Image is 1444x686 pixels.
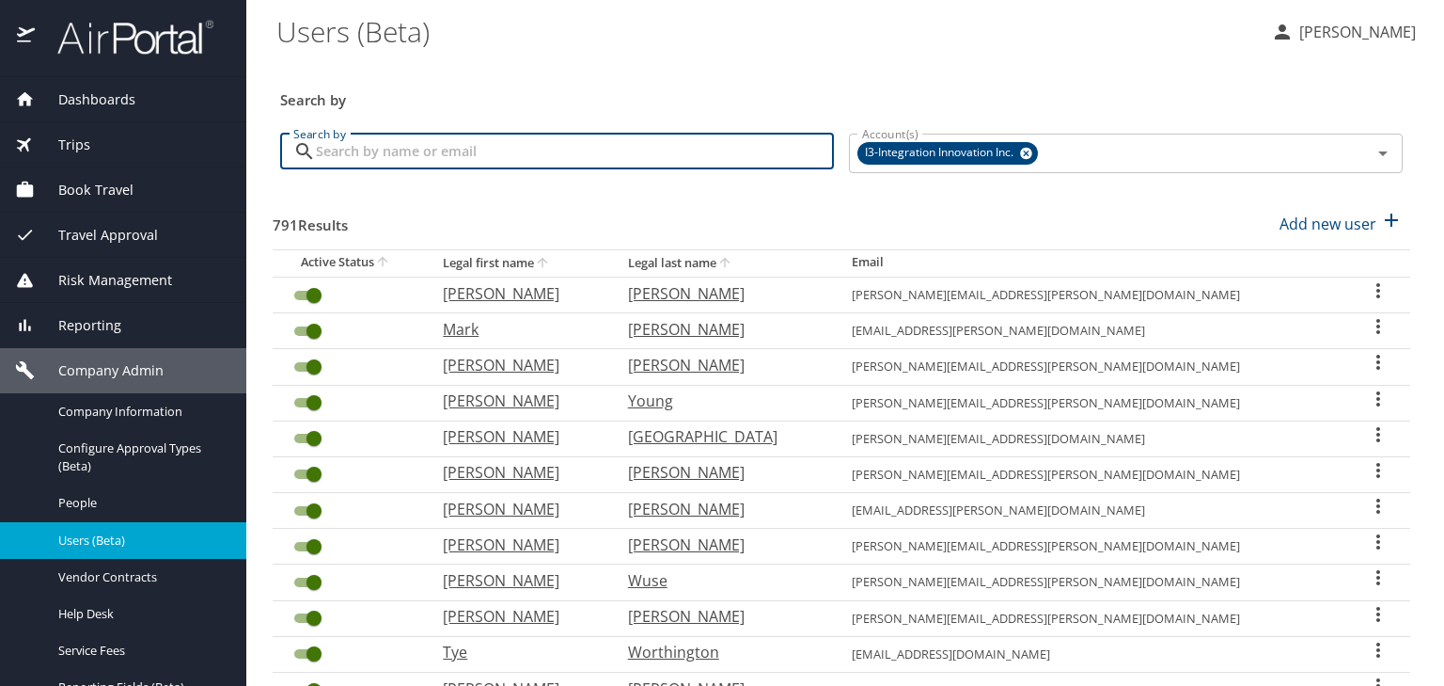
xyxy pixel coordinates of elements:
td: [EMAIL_ADDRESS][PERSON_NAME][DOMAIN_NAME] [837,493,1347,529]
span: Vendor Contracts [58,568,224,586]
td: [PERSON_NAME][EMAIL_ADDRESS][PERSON_NAME][DOMAIN_NAME] [837,600,1347,636]
p: Tye [443,641,589,663]
img: airportal-logo.png [37,19,213,56]
span: Help Desk [58,605,224,623]
span: People [58,494,224,512]
p: [PERSON_NAME] [1294,21,1416,43]
p: Wuse [628,569,814,592]
p: [PERSON_NAME] [443,425,589,448]
p: [PERSON_NAME] [443,605,589,628]
p: [PERSON_NAME] [628,605,814,628]
span: Risk Management [35,270,172,291]
p: [PERSON_NAME] [628,534,814,556]
button: Open [1370,140,1396,167]
td: [PERSON_NAME][EMAIL_ADDRESS][PERSON_NAME][DOMAIN_NAME] [837,456,1347,492]
p: [PERSON_NAME] [443,354,589,376]
p: Young [628,390,814,412]
p: [PERSON_NAME] [628,318,814,341]
button: sort [374,254,393,272]
img: icon-airportal.png [17,19,37,56]
td: [PERSON_NAME][EMAIL_ADDRESS][PERSON_NAME][DOMAIN_NAME] [837,277,1347,312]
p: Worthington [628,641,814,663]
button: sort [534,255,553,273]
td: [PERSON_NAME][EMAIL_ADDRESS][PERSON_NAME][DOMAIN_NAME] [837,565,1347,600]
span: Configure Approval Types (Beta) [58,439,224,475]
span: Book Travel [35,180,133,200]
p: Mark [443,318,589,341]
div: I3-Integration Innovation Inc. [857,142,1038,165]
p: [GEOGRAPHIC_DATA] [628,425,814,448]
td: [EMAIL_ADDRESS][DOMAIN_NAME] [837,636,1347,672]
button: Add new user [1272,203,1410,245]
td: [PERSON_NAME][EMAIL_ADDRESS][PERSON_NAME][DOMAIN_NAME] [837,529,1347,565]
span: I3-Integration Innovation Inc. [857,143,1025,163]
span: Company Information [58,403,224,421]
th: Active Status [273,249,428,277]
p: [PERSON_NAME] [443,461,589,484]
input: Search by name or email [316,134,834,169]
th: Legal last name [613,249,837,277]
h1: Users (Beta) [276,2,1256,60]
span: Travel Approval [35,225,158,246]
td: [PERSON_NAME][EMAIL_ADDRESS][DOMAIN_NAME] [837,421,1347,456]
p: [PERSON_NAME] [443,390,589,412]
td: [PERSON_NAME][EMAIL_ADDRESS][PERSON_NAME][DOMAIN_NAME] [837,385,1347,421]
p: [PERSON_NAME] [628,498,814,520]
p: [PERSON_NAME] [443,569,589,592]
button: sort [716,255,735,273]
p: [PERSON_NAME] [443,282,589,305]
span: Users (Beta) [58,532,224,550]
p: [PERSON_NAME] [443,534,589,556]
h3: 791 Results [273,203,348,236]
p: [PERSON_NAME] [628,282,814,305]
span: Company Admin [35,360,164,381]
th: Email [837,249,1347,277]
p: [PERSON_NAME] [628,461,814,484]
p: [PERSON_NAME] [628,354,814,376]
span: Service Fees [58,642,224,660]
td: [EMAIL_ADDRESS][PERSON_NAME][DOMAIN_NAME] [837,313,1347,349]
th: Legal first name [428,249,612,277]
p: [PERSON_NAME] [443,498,589,520]
td: [PERSON_NAME][EMAIL_ADDRESS][PERSON_NAME][DOMAIN_NAME] [837,349,1347,385]
p: Add new user [1279,213,1376,235]
span: Dashboards [35,89,135,110]
button: [PERSON_NAME] [1263,15,1423,49]
span: Reporting [35,315,121,336]
h3: Search by [280,78,1403,111]
span: Trips [35,135,90,155]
